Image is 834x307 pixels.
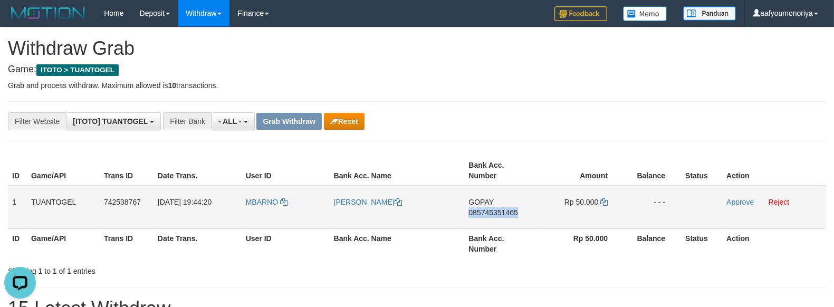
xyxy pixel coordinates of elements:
[100,156,154,186] th: Trans ID
[73,117,148,126] span: [ITOTO] TUANTOGEL
[8,64,826,75] h4: Game:
[468,198,493,206] span: GOPAY
[464,156,537,186] th: Bank Acc. Number
[8,156,27,186] th: ID
[163,112,212,130] div: Filter Bank
[27,156,100,186] th: Game/API
[681,228,722,258] th: Status
[726,198,754,206] a: Approve
[8,38,826,59] h1: Withdraw Grab
[624,156,681,186] th: Balance
[8,5,88,21] img: MOTION_logo.png
[104,198,141,206] span: 742538767
[4,4,36,36] button: Open LiveChat chat widget
[623,6,667,21] img: Button%20Memo.svg
[624,186,681,229] td: - - -
[8,80,826,91] p: Grab and process withdraw. Maximum allowed is transactions.
[334,198,402,206] a: [PERSON_NAME]
[537,228,624,258] th: Rp 50.000
[683,6,736,21] img: panduan.png
[554,6,607,21] img: Feedback.jpg
[27,228,100,258] th: Game/API
[154,156,242,186] th: Date Trans.
[468,208,517,217] span: Copy 085745351465 to clipboard
[246,198,278,206] span: MBARNO
[537,156,624,186] th: Amount
[324,113,365,130] button: Reset
[8,262,340,276] div: Showing 1 to 1 of 1 entries
[600,198,608,206] a: Copy 50000 to clipboard
[722,156,826,186] th: Action
[8,186,27,229] td: 1
[256,113,321,130] button: Grab Withdraw
[154,228,242,258] th: Date Trans.
[66,112,161,130] button: [ITOTO] TUANTOGEL
[769,198,790,206] a: Reject
[681,156,722,186] th: Status
[212,112,254,130] button: - ALL -
[624,228,681,258] th: Balance
[242,156,330,186] th: User ID
[27,186,100,229] td: TUANTOGEL
[36,64,119,76] span: ITOTO > TUANTOGEL
[330,228,465,258] th: Bank Acc. Name
[564,198,599,206] span: Rp 50.000
[242,228,330,258] th: User ID
[8,112,66,130] div: Filter Website
[464,228,537,258] th: Bank Acc. Number
[158,198,212,206] span: [DATE] 19:44:20
[168,81,176,90] strong: 10
[246,198,287,206] a: MBARNO
[100,228,154,258] th: Trans ID
[330,156,465,186] th: Bank Acc. Name
[722,228,826,258] th: Action
[8,228,27,258] th: ID
[218,117,242,126] span: - ALL -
